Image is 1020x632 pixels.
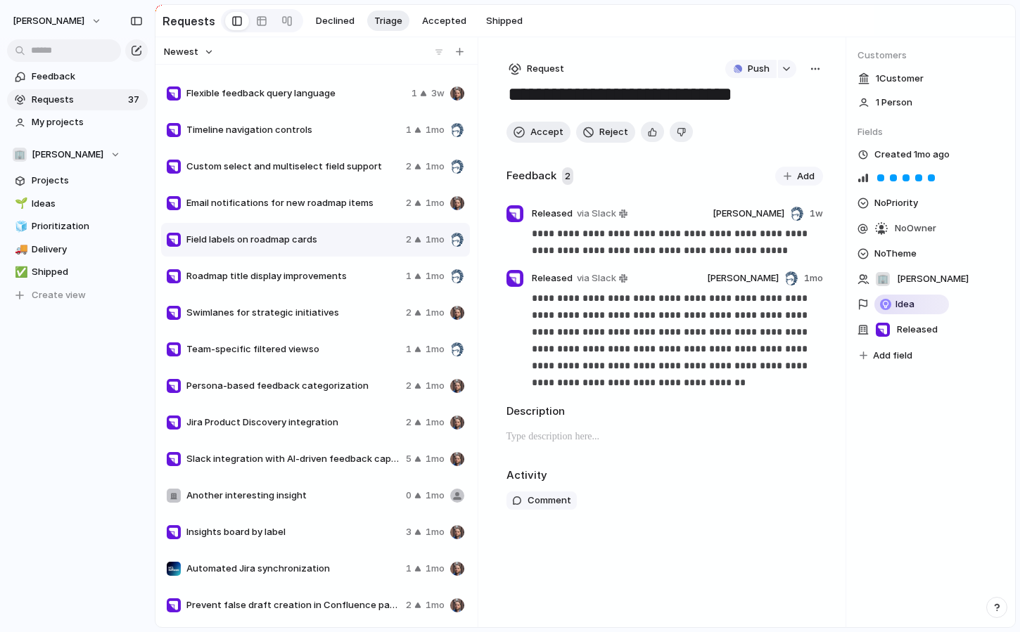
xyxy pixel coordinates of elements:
span: Created 1mo ago [874,148,950,162]
a: 🧊Prioritization [7,216,148,237]
span: 1mo [426,269,445,283]
span: Triage [374,14,402,28]
span: 1mo [426,306,445,320]
span: Email notifications for new roadmap items [186,196,400,210]
span: 1 [406,562,412,576]
a: Requests37 [7,89,148,110]
span: Projects [32,174,143,188]
span: 1mo [426,123,445,137]
span: Requests [32,93,124,107]
button: 🏢[PERSON_NAME] [7,144,148,165]
span: 1mo [426,196,445,210]
span: Field labels on roadmap cards [186,233,400,247]
span: Declined [316,14,355,28]
span: No Priority [874,195,918,212]
button: Comment [506,491,577,510]
button: 🚚 [13,243,27,257]
a: ✅Shipped [7,262,148,283]
button: Create view [7,285,148,306]
button: Add field [858,347,914,365]
h2: Requests [162,13,215,30]
span: 1mo [426,160,445,174]
span: 1 [412,86,417,101]
span: 5 [406,452,412,466]
span: Request [527,62,564,76]
a: Feedback [7,66,148,87]
div: 🧊 [15,219,25,235]
span: 1mo [426,233,445,247]
span: via Slack [577,207,616,221]
span: Fields [858,125,1004,139]
span: Idea [895,297,914,311]
span: Released [897,323,938,337]
span: No Owner [895,221,936,236]
div: 🏢 [876,272,890,286]
h2: Feedback [506,168,556,184]
span: Add [797,169,815,183]
span: 37 [128,93,142,107]
button: 🧊 [13,219,27,233]
span: Comment [528,494,571,508]
span: Persona-based feedback categorization [186,379,400,393]
span: Custom select and multiselect field support [186,160,400,174]
span: 1 Customer [876,72,924,86]
button: Push [725,60,777,78]
button: Accept [506,122,570,143]
span: Newest [164,45,198,59]
span: 1mo [426,379,445,393]
span: 1mo [426,415,445,430]
span: Accept [530,125,563,139]
span: No Theme [874,245,917,262]
button: Shipped [479,11,530,32]
span: Ideas [32,197,143,211]
button: 🌱 [13,197,27,211]
a: Projects [7,170,148,191]
span: 2 [406,233,412,247]
button: ✅ [13,265,27,279]
span: Add field [873,349,912,363]
span: Push [748,62,770,76]
span: 2 [406,306,412,320]
button: Reject [576,122,635,143]
span: Prioritization [32,219,143,233]
button: Declined [309,11,362,32]
span: 1 [406,342,412,356]
span: Create view [32,288,86,302]
span: Delivery [32,243,143,257]
a: 🌱Ideas [7,193,148,214]
span: 2 [406,379,412,393]
button: [PERSON_NAME] [6,10,109,32]
button: Accepted [415,11,473,32]
span: 2 [406,160,412,174]
span: 1 Person [876,96,912,110]
span: Jira Product Discovery integration [186,415,400,430]
h2: Activity [506,467,547,484]
span: 1w [810,207,823,221]
button: Request [506,60,566,78]
span: Feedback [32,70,143,84]
span: 1mo [426,489,445,503]
a: via Slack [574,270,630,287]
a: via Slack [574,205,630,222]
button: Newest [162,43,216,61]
a: 🚚Delivery [7,239,148,260]
span: Released [532,207,573,221]
span: Flexible feedback query language [186,86,406,101]
span: 2 [406,598,412,612]
span: 2 [562,167,573,186]
span: 1mo [426,342,445,356]
span: 1 [406,123,412,137]
span: Insights board by label [186,525,400,539]
span: 2 [406,196,412,210]
span: Released [532,271,573,285]
span: 1mo [426,562,445,576]
span: 3w [431,86,445,101]
span: Another interesting insight [186,489,400,503]
span: Accepted [422,14,466,28]
span: 1mo [426,598,445,612]
span: 1 [406,269,412,283]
